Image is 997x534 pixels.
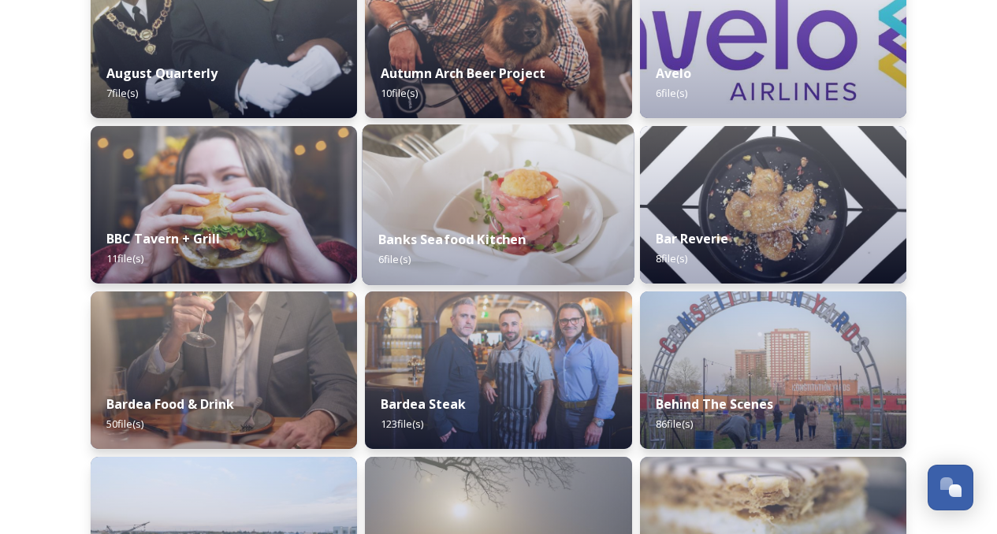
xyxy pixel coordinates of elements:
[106,395,234,413] strong: Bardea Food & Drink
[363,124,634,285] img: 70bdb655-3a3d-4c19-95cb-f2d6ff7a00d8.jpg
[381,395,466,413] strong: Bardea Steak
[106,65,218,82] strong: August Quarterly
[91,126,357,284] img: 2189c9aa-c8db-4c05-af4b-2ec74e51895a.jpg
[640,126,906,284] img: d3624245-1546-4e88-b694-3c1a1bc4e9ea.jpg
[106,230,220,247] strong: BBC Tavern + Grill
[381,417,423,431] span: 123 file(s)
[381,86,418,100] span: 10 file(s)
[656,230,728,247] strong: Bar Reverie
[106,251,143,265] span: 11 file(s)
[106,86,138,100] span: 7 file(s)
[381,65,545,82] strong: Autumn Arch Beer Project
[91,291,357,449] img: efbb2eb5-f81e-4345-a638-8fa9f56b436e.jpg
[106,417,143,431] span: 50 file(s)
[656,395,773,413] strong: Behind The Scenes
[640,291,906,449] img: 0082120b-c751-4ff3-b62a-d9bff9b957ab.jpg
[656,86,687,100] span: 6 file(s)
[656,65,691,82] strong: Avelo
[656,417,693,431] span: 86 file(s)
[365,291,631,449] img: 85f82b29-698b-4ff7-bc52-633ceb1f24bb.jpg
[378,252,411,266] span: 6 file(s)
[378,231,526,248] strong: Banks Seafood Kitchen
[656,251,687,265] span: 8 file(s)
[928,465,973,510] button: Open Chat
